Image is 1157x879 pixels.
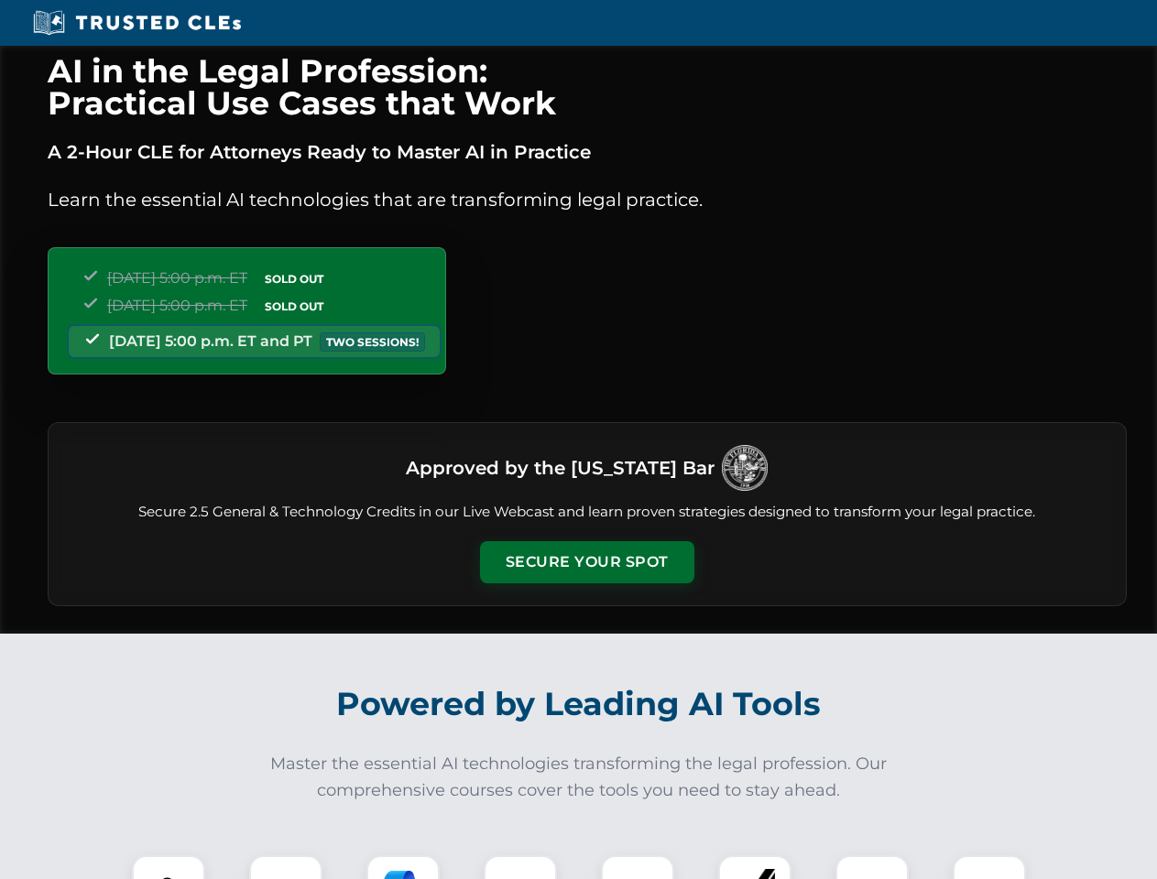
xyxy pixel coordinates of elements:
h2: Powered by Leading AI Tools [71,672,1086,736]
button: Secure Your Spot [480,541,694,583]
p: Master the essential AI technologies transforming the legal profession. Our comprehensive courses... [258,751,900,804]
h1: AI in the Legal Profession: Practical Use Cases that Work [48,55,1127,119]
p: Learn the essential AI technologies that are transforming legal practice. [48,185,1127,214]
span: [DATE] 5:00 p.m. ET [107,297,247,314]
span: SOLD OUT [258,297,330,316]
img: Trusted CLEs [27,9,246,37]
p: A 2-Hour CLE for Attorneys Ready to Master AI in Practice [48,137,1127,167]
span: [DATE] 5:00 p.m. ET [107,269,247,287]
img: Logo [722,445,768,491]
span: SOLD OUT [258,269,330,288]
p: Secure 2.5 General & Technology Credits in our Live Webcast and learn proven strategies designed ... [71,502,1104,523]
h3: Approved by the [US_STATE] Bar [406,451,715,484]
